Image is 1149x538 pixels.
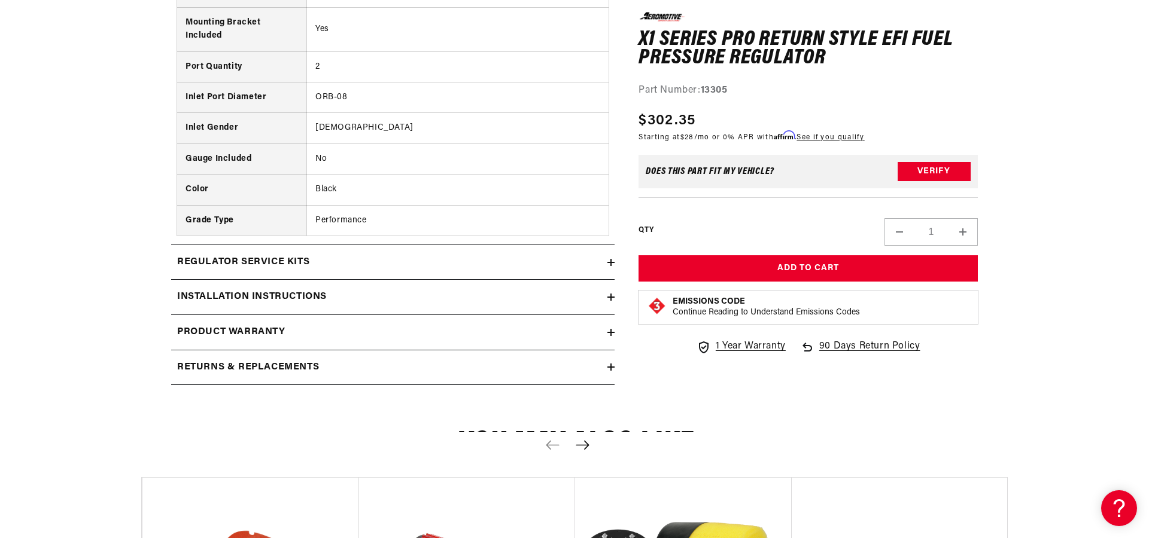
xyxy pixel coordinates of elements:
[177,113,306,143] th: Inlet Gender
[177,255,309,270] h2: Regulator Service Kits
[177,325,285,340] h2: Product warranty
[800,339,920,366] a: 90 Days Return Policy
[177,175,306,205] th: Color
[819,339,920,366] span: 90 Days Return Policy
[141,430,1008,458] h2: You may also like
[639,225,653,235] label: QTY
[177,51,306,82] th: Port Quantity
[539,432,566,458] button: Previous slide
[306,143,609,174] td: No
[639,30,978,68] h1: X1 Series Pro Return Style EFI Fuel Pressure Regulator
[177,7,306,51] th: Mounting Bracket Included
[673,296,860,318] button: Emissions CodeContinue Reading to Understand Emissions Codes
[701,85,728,94] strong: 13305
[171,245,615,280] summary: Regulator Service Kits
[673,307,860,318] p: Continue Reading to Understand Emissions Codes
[171,315,615,350] summary: Product warranty
[648,296,667,316] img: Emissions code
[171,350,615,385] summary: Returns & replacements
[306,82,609,112] td: ORB-08
[673,297,745,306] strong: Emissions Code
[639,255,978,282] button: Add to Cart
[680,134,694,141] span: $28
[306,113,609,143] td: [DEMOGRAPHIC_DATA]
[639,82,978,98] div: Part Number:
[774,131,795,140] span: Affirm
[639,110,695,132] span: $302.35
[306,51,609,82] td: 2
[716,339,786,354] span: 1 Year Warranty
[898,162,971,181] button: Verify
[639,132,864,143] p: Starting at /mo or 0% APR with .
[646,167,774,176] div: Does This part fit My vehicle?
[569,432,595,458] button: Next slide
[171,280,615,314] summary: Installation Instructions
[177,82,306,112] th: Inlet Port Diameter
[306,175,609,205] td: Black
[177,143,306,174] th: Gauge Included
[797,134,864,141] a: See if you qualify - Learn more about Affirm Financing (opens in modal)
[177,205,306,236] th: Grade Type
[306,7,609,51] td: Yes
[306,205,609,236] td: Performance
[177,289,327,305] h2: Installation Instructions
[177,360,319,375] h2: Returns & replacements
[697,339,786,354] a: 1 Year Warranty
